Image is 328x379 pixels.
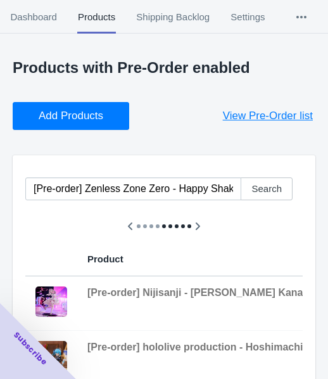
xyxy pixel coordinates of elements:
[275,1,327,34] button: More tabs
[136,1,210,34] span: Shipping Backlog
[87,254,123,264] span: Product
[230,1,265,34] span: Settings
[186,215,209,238] button: Scroll table right one column
[77,1,115,34] span: Products
[13,102,129,130] button: Add Products
[35,286,67,317] img: 105_aa4ea294-978f-41f1-b34a-4be70d3efa40.jpg
[25,177,241,200] input: Search products in pre-order list
[223,110,313,122] span: View Pre-Order list
[11,330,49,368] span: Subscribe
[10,1,57,34] span: Dashboard
[251,184,282,194] span: Search
[119,215,142,238] button: Scroll table left one column
[208,102,328,130] button: View Pre-Order list
[13,59,315,77] p: Products with Pre-Order enabled
[39,110,103,122] span: Add Products
[241,177,293,200] button: Search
